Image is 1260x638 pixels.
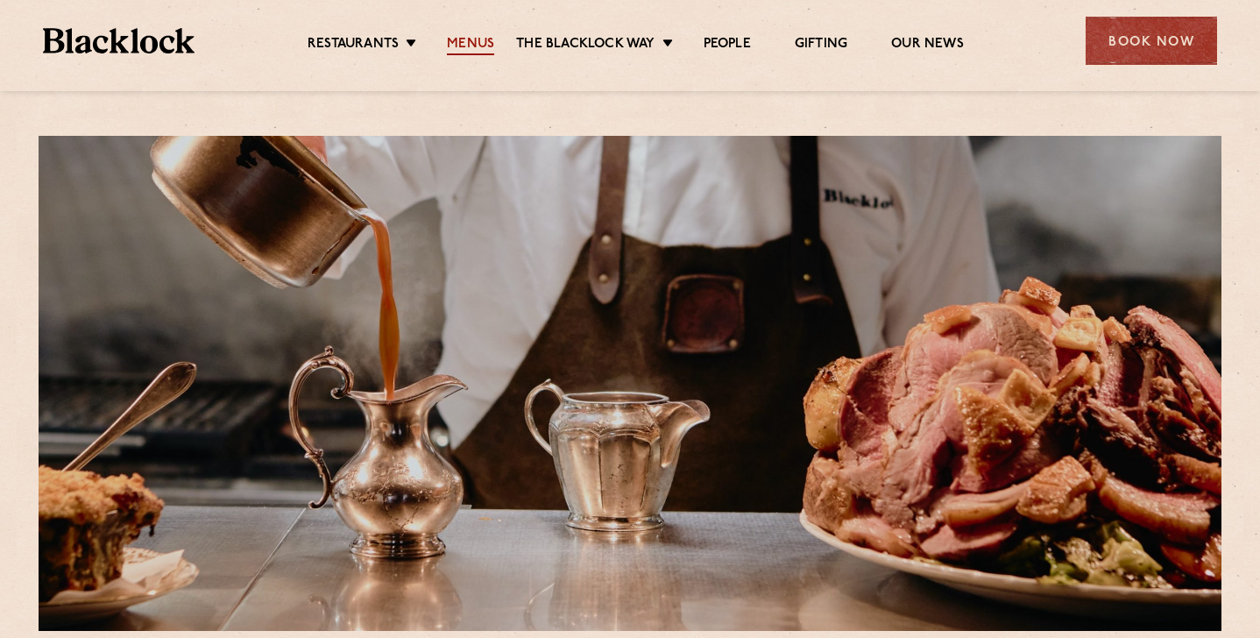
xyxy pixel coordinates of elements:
img: BL_Textured_Logo-footer-cropped.svg [43,28,195,53]
div: Book Now [1086,17,1217,65]
a: The Blacklock Way [516,36,655,55]
a: Restaurants [308,36,399,55]
a: People [704,36,751,55]
a: Menus [447,36,494,55]
a: Gifting [795,36,847,55]
a: Our News [891,36,964,55]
